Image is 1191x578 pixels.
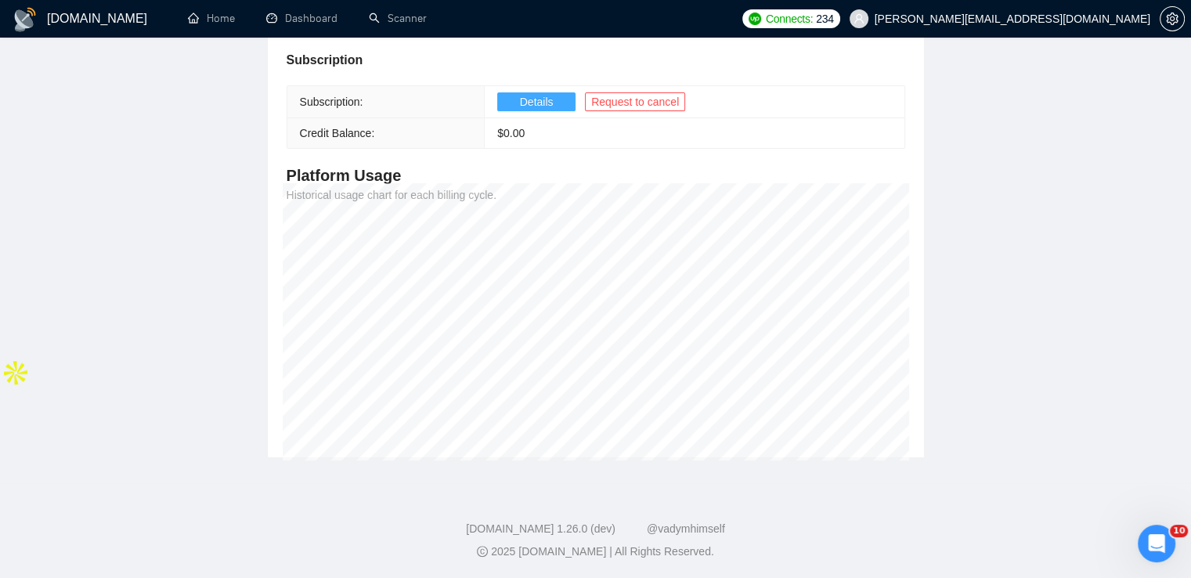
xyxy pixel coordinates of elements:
span: 10 [1170,525,1188,537]
span: copyright [477,546,488,557]
a: @vadymhimself [647,522,725,535]
button: Request to cancel [585,92,685,111]
a: [DOMAIN_NAME] 1.26.0 (dev) [466,522,615,535]
span: Details [520,93,554,110]
button: Details [497,92,576,111]
span: Connects: [766,10,813,27]
img: upwork-logo.png [749,13,761,25]
a: setting [1160,13,1185,25]
a: searchScanner [369,12,427,25]
iframe: Intercom live chat [1138,525,1175,562]
span: Credit Balance: [300,127,375,139]
span: $ 0.00 [497,127,525,139]
span: user [854,13,864,24]
a: homeHome [188,12,235,25]
h4: Platform Usage [287,164,905,186]
div: 2025 [DOMAIN_NAME] | All Rights Reserved. [13,544,1178,560]
a: dashboardDashboard [266,12,337,25]
button: setting [1160,6,1185,31]
span: Subscription: [300,96,363,108]
span: setting [1160,13,1184,25]
img: logo [13,7,38,32]
span: Request to cancel [591,93,679,110]
span: 234 [816,10,833,27]
div: Subscription [287,50,905,70]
